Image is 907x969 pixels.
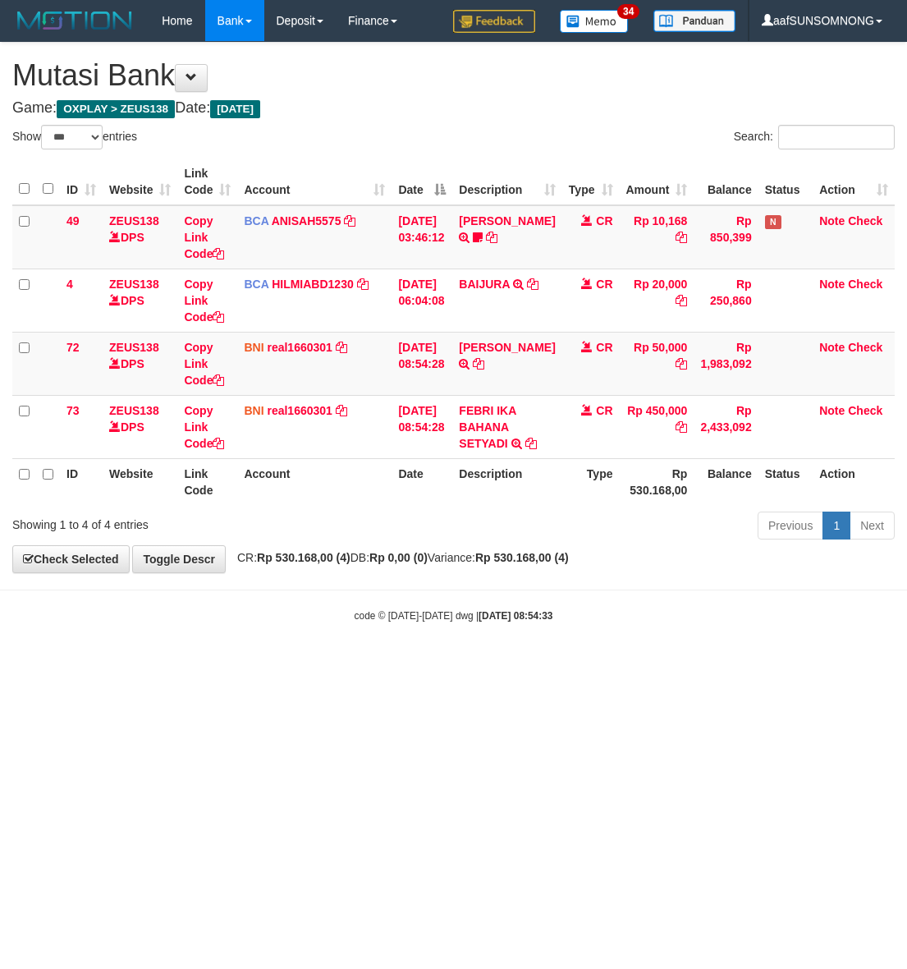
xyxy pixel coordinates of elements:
img: panduan.png [653,10,735,32]
span: Has Note [765,215,781,229]
th: Description [452,458,561,505]
div: Showing 1 to 4 of 4 entries [12,510,365,533]
a: Copy Rp 450,000 to clipboard [676,420,687,434]
a: Copy INA PAUJANAH to clipboard [486,231,497,244]
td: [DATE] 06:04:08 [392,269,452,332]
span: BCA [244,278,268,291]
label: Search: [734,125,895,149]
a: Check [848,278,882,291]
a: Check [848,214,882,227]
td: Rp 20,000 [620,269,694,332]
small: code © [DATE]-[DATE] dwg | [355,610,553,622]
a: Note [819,278,845,291]
a: Copy FEBRI IKA BAHANA SETYADI to clipboard [525,437,537,450]
a: Copy Rp 10,168 to clipboard [676,231,687,244]
img: Button%20Memo.svg [560,10,629,33]
a: Copy Link Code [184,341,224,387]
td: [DATE] 08:54:28 [392,332,452,395]
td: Rp 450,000 [620,395,694,458]
td: Rp 1,983,092 [694,332,758,395]
a: Next [850,512,895,540]
span: 49 [66,214,80,227]
td: DPS [103,269,177,332]
span: CR [596,214,612,227]
a: ZEUS138 [109,278,159,291]
a: real1660301 [267,341,332,354]
th: Link Code [177,458,237,505]
td: DPS [103,205,177,269]
a: Note [819,404,845,417]
th: Action: activate to sort column ascending [813,158,895,205]
span: BNI [244,404,263,417]
td: Rp 50,000 [620,332,694,395]
td: [DATE] 03:46:12 [392,205,452,269]
a: Copy Link Code [184,278,224,324]
input: Search: [778,125,895,149]
th: Website [103,458,177,505]
a: Copy ANISAH5575 to clipboard [344,214,355,227]
a: real1660301 [267,404,332,417]
a: ZEUS138 [109,341,159,354]
select: Showentries [41,125,103,149]
span: CR [596,278,612,291]
th: Type [562,458,620,505]
td: Rp 850,399 [694,205,758,269]
a: FEBRI IKA BAHANA SETYADI [459,404,515,450]
span: [DATE] [210,100,260,118]
th: Balance [694,458,758,505]
img: MOTION_logo.png [12,8,137,33]
span: CR [596,341,612,354]
a: ZEUS138 [109,404,159,417]
td: Rp 10,168 [620,205,694,269]
span: CR: DB: Variance: [229,551,569,564]
a: [PERSON_NAME] [459,341,555,354]
td: DPS [103,332,177,395]
h4: Game: Date: [12,100,895,117]
a: Copy Link Code [184,214,224,260]
th: Date [392,458,452,505]
th: Status [758,158,813,205]
a: HILMIABD1230 [272,278,354,291]
th: Action [813,458,895,505]
th: Rp 530.168,00 [620,458,694,505]
td: Rp 2,433,092 [694,395,758,458]
a: Copy Link Code [184,404,224,450]
th: Website: activate to sort column ascending [103,158,177,205]
td: [DATE] 08:54:28 [392,395,452,458]
a: Check [848,404,882,417]
td: Rp 250,860 [694,269,758,332]
a: Note [819,341,845,354]
a: 1 [822,512,850,540]
th: Amount: activate to sort column ascending [620,158,694,205]
th: Link Code: activate to sort column ascending [177,158,237,205]
a: BAIJURA [459,278,510,291]
h1: Mutasi Bank [12,59,895,92]
a: ANISAH5575 [272,214,341,227]
th: Account [237,458,392,505]
span: 72 [66,341,80,354]
strong: Rp 0,00 (0) [369,551,428,564]
span: 34 [617,4,639,19]
a: Note [819,214,845,227]
th: Type: activate to sort column ascending [562,158,620,205]
strong: Rp 530.168,00 (4) [257,551,350,564]
td: DPS [103,395,177,458]
span: 4 [66,278,73,291]
a: Check Selected [12,545,130,573]
a: [PERSON_NAME] [459,214,555,227]
span: CR [596,404,612,417]
span: 73 [66,404,80,417]
img: Feedback.jpg [453,10,535,33]
th: ID: activate to sort column ascending [60,158,103,205]
span: BNI [244,341,263,354]
a: Copy real1660301 to clipboard [336,341,347,354]
a: ZEUS138 [109,214,159,227]
a: Copy HILMIABD1230 to clipboard [357,278,369,291]
a: Copy Rp 50,000 to clipboard [676,357,687,370]
a: Copy BAIJURA to clipboard [527,278,538,291]
span: OXPLAY > ZEUS138 [57,100,175,118]
th: Status [758,458,813,505]
a: Copy real1660301 to clipboard [336,404,347,417]
th: Date: activate to sort column descending [392,158,452,205]
strong: Rp 530.168,00 (4) [475,551,569,564]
